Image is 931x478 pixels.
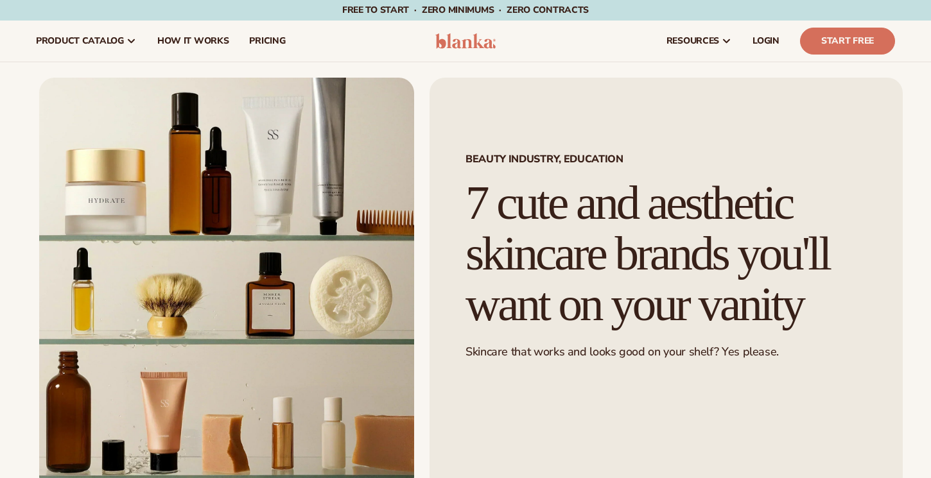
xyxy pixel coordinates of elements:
span: pricing [249,36,285,46]
img: logo [435,33,496,49]
span: product catalog [36,36,124,46]
h1: 7 cute and aesthetic skincare brands you'll want on your vanity [465,178,867,329]
a: LOGIN [742,21,790,62]
a: How It Works [147,21,239,62]
a: pricing [239,21,295,62]
span: How It Works [157,36,229,46]
span: LOGIN [753,36,779,46]
a: product catalog [26,21,147,62]
span: Free to start · ZERO minimums · ZERO contracts [342,4,589,16]
span: Beauty industry, Education [465,154,867,164]
span: resources [666,36,719,46]
p: Skincare that works and looks good on your shelf? Yes please. [465,345,867,359]
a: Start Free [800,28,895,55]
a: resources [656,21,742,62]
